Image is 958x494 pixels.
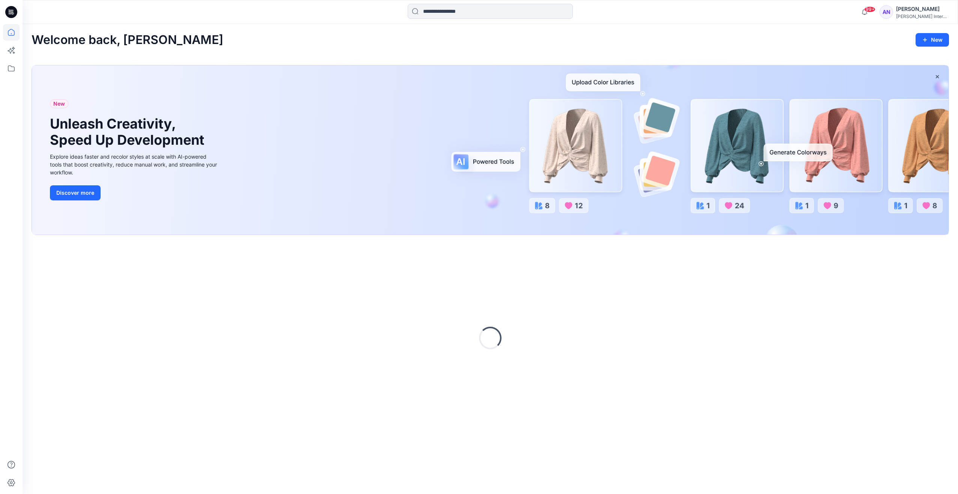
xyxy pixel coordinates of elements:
div: [PERSON_NAME] [896,5,949,14]
h2: Welcome back, [PERSON_NAME] [32,33,223,47]
span: New [53,99,65,108]
h1: Unleash Creativity, Speed Up Development [50,116,208,148]
div: [PERSON_NAME] International [896,14,949,19]
div: Explore ideas faster and recolor styles at scale with AI-powered tools that boost creativity, red... [50,153,219,176]
span: 99+ [864,6,875,12]
div: AN [880,5,893,19]
a: Discover more [50,185,219,200]
button: Discover more [50,185,101,200]
button: New [916,33,949,47]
